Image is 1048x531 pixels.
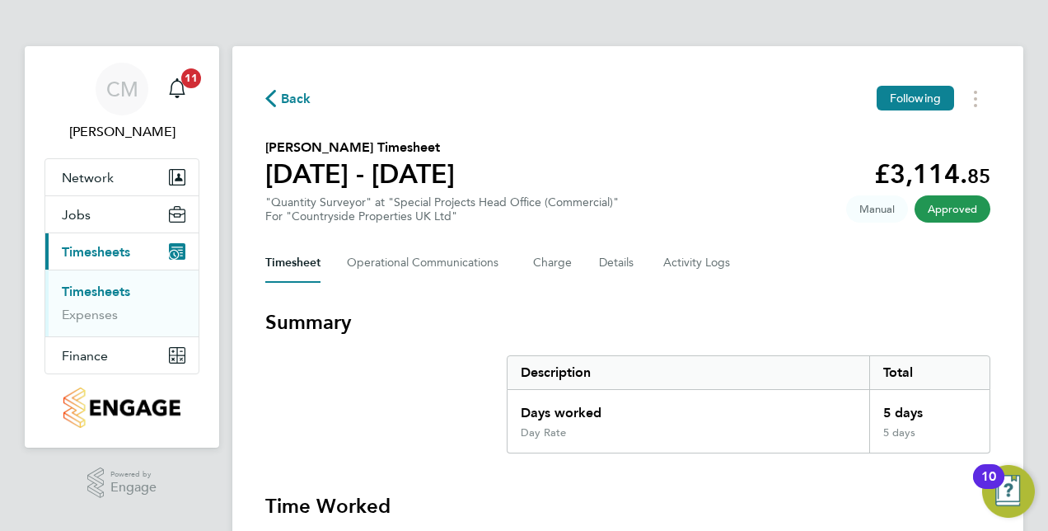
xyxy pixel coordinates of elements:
[521,426,566,439] div: Day Rate
[62,348,108,364] span: Finance
[347,243,507,283] button: Operational Communications
[890,91,941,106] span: Following
[87,468,157,499] a: Powered byEngage
[45,233,199,270] button: Timesheets
[45,196,199,233] button: Jobs
[181,68,201,88] span: 11
[265,138,455,157] h2: [PERSON_NAME] Timesheet
[869,356,990,389] div: Total
[508,356,869,389] div: Description
[915,195,990,223] span: This timesheet has been approved.
[63,388,180,428] img: countryside-properties-logo-retina.png
[508,390,869,426] div: Days worked
[265,88,311,109] button: Back
[62,170,114,186] span: Network
[967,164,990,188] span: 85
[869,426,990,453] div: 5 days
[25,46,219,448] nav: Main navigation
[265,493,990,519] h3: Time Worked
[161,63,194,115] a: 11
[877,86,954,110] button: Following
[265,157,455,190] h1: [DATE] - [DATE]
[533,243,573,283] button: Charge
[44,388,199,428] a: Go to home page
[106,78,138,100] span: CM
[45,337,199,374] button: Finance
[44,63,199,142] a: CM[PERSON_NAME]
[62,284,130,299] a: Timesheets
[265,309,990,336] h3: Summary
[45,159,199,195] button: Network
[663,243,732,283] button: Activity Logs
[44,122,199,142] span: Carol Martin
[846,195,908,223] span: This timesheet was manually created.
[265,243,320,283] button: Timesheet
[110,481,157,495] span: Engage
[869,390,990,426] div: 5 days
[62,307,118,322] a: Expenses
[62,244,130,260] span: Timesheets
[265,195,619,223] div: "Quantity Surveyor" at "Special Projects Head Office (Commercial)"
[507,355,990,453] div: Summary
[62,207,91,223] span: Jobs
[982,465,1035,518] button: Open Resource Center, 10 new notifications
[961,86,990,111] button: Timesheets Menu
[281,89,311,109] span: Back
[110,468,157,482] span: Powered by
[265,209,619,223] div: For "Countryside Properties UK Ltd"
[45,270,199,336] div: Timesheets
[874,158,990,190] app-decimal: £3,114.
[981,477,996,498] div: 10
[599,243,637,283] button: Details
